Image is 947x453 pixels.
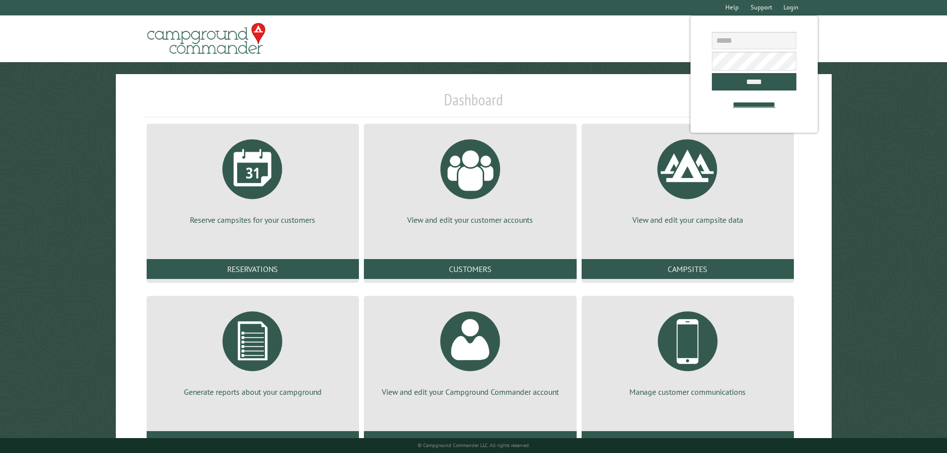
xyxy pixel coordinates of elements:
[147,259,359,279] a: Reservations
[376,386,564,397] p: View and edit your Campground Commander account
[159,132,347,225] a: Reserve campsites for your customers
[144,19,268,58] img: Campground Commander
[364,431,576,451] a: Account
[594,304,782,397] a: Manage customer communications
[159,304,347,397] a: Generate reports about your campground
[582,431,794,451] a: Communications
[376,132,564,225] a: View and edit your customer accounts
[582,259,794,279] a: Campsites
[594,132,782,225] a: View and edit your campsite data
[144,90,803,117] h1: Dashboard
[594,386,782,397] p: Manage customer communications
[147,431,359,451] a: Reports
[418,442,530,449] small: © Campground Commander LLC. All rights reserved.
[364,259,576,279] a: Customers
[159,386,347,397] p: Generate reports about your campground
[376,304,564,397] a: View and edit your Campground Commander account
[159,214,347,225] p: Reserve campsites for your customers
[376,214,564,225] p: View and edit your customer accounts
[594,214,782,225] p: View and edit your campsite data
